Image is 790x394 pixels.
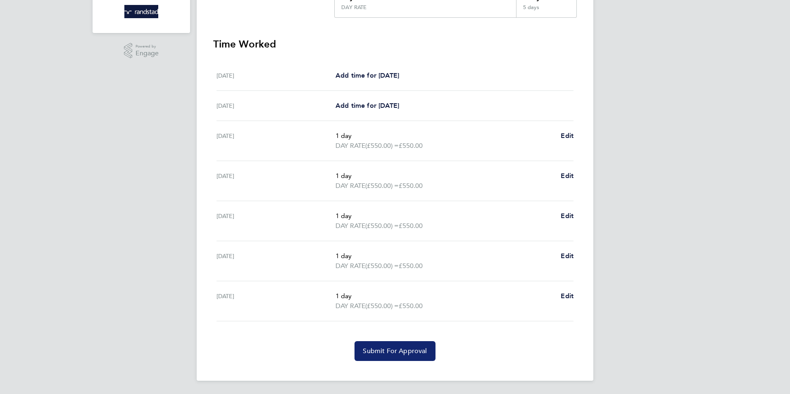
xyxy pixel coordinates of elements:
[336,251,554,261] p: 1 day
[561,292,573,300] span: Edit
[561,171,573,181] a: Edit
[217,211,336,231] div: [DATE]
[399,222,423,230] span: £550.00
[217,251,336,271] div: [DATE]
[365,142,399,150] span: (£550.00) =
[217,71,336,81] div: [DATE]
[399,302,423,310] span: £550.00
[341,4,366,11] div: DAY RATE
[336,221,365,231] span: DAY RATE
[336,71,399,81] a: Add time for [DATE]
[336,181,365,191] span: DAY RATE
[365,302,399,310] span: (£550.00) =
[136,50,159,57] span: Engage
[365,182,399,190] span: (£550.00) =
[561,211,573,221] a: Edit
[124,5,159,18] img: randstad-logo-retina.png
[336,301,365,311] span: DAY RATE
[336,102,399,109] span: Add time for [DATE]
[561,132,573,140] span: Edit
[336,71,399,79] span: Add time for [DATE]
[399,262,423,270] span: £550.00
[336,261,365,271] span: DAY RATE
[217,291,336,311] div: [DATE]
[336,131,554,141] p: 1 day
[561,252,573,260] span: Edit
[399,142,423,150] span: £550.00
[102,5,180,18] a: Go to home page
[217,171,336,191] div: [DATE]
[336,291,554,301] p: 1 day
[336,141,365,151] span: DAY RATE
[561,172,573,180] span: Edit
[399,182,423,190] span: £550.00
[561,251,573,261] a: Edit
[561,212,573,220] span: Edit
[336,101,399,111] a: Add time for [DATE]
[136,43,159,50] span: Powered by
[213,38,577,51] h3: Time Worked
[217,101,336,111] div: [DATE]
[516,4,576,17] div: 5 days
[336,211,554,221] p: 1 day
[363,347,427,355] span: Submit For Approval
[336,171,554,181] p: 1 day
[561,291,573,301] a: Edit
[561,131,573,141] a: Edit
[365,262,399,270] span: (£550.00) =
[217,131,336,151] div: [DATE]
[355,341,435,361] button: Submit For Approval
[365,222,399,230] span: (£550.00) =
[124,43,159,59] a: Powered byEngage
